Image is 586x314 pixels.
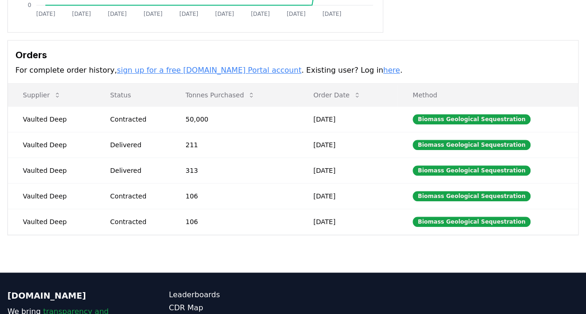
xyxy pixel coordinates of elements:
[306,86,368,104] button: Order Date
[110,140,163,150] div: Delivered
[171,209,298,234] td: 106
[287,11,306,17] tspan: [DATE]
[110,166,163,175] div: Delivered
[179,11,199,17] tspan: [DATE]
[117,66,302,75] a: sign up for a free [DOMAIN_NAME] Portal account
[110,191,163,201] div: Contracted
[8,157,95,183] td: Vaulted Deep
[28,2,31,8] tspan: 0
[298,157,398,183] td: [DATE]
[169,302,293,314] a: CDR Map
[413,165,531,176] div: Biomass Geological Sequestration
[298,209,398,234] td: [DATE]
[8,106,95,132] td: Vaulted Deep
[7,289,131,302] p: [DOMAIN_NAME]
[108,11,127,17] tspan: [DATE]
[15,86,69,104] button: Supplier
[8,209,95,234] td: Vaulted Deep
[405,90,571,100] p: Method
[15,48,571,62] h3: Orders
[323,11,342,17] tspan: [DATE]
[110,115,163,124] div: Contracted
[251,11,270,17] tspan: [DATE]
[8,183,95,209] td: Vaulted Deep
[110,217,163,226] div: Contracted
[144,11,163,17] tspan: [DATE]
[413,140,531,150] div: Biomass Geological Sequestration
[413,191,531,201] div: Biomass Geological Sequestration
[413,217,531,227] div: Biomass Geological Sequestration
[15,65,571,76] p: For complete order history, . Existing user? Log in .
[171,106,298,132] td: 50,000
[171,132,298,157] td: 211
[103,90,163,100] p: Status
[169,289,293,300] a: Leaderboards
[215,11,234,17] tspan: [DATE]
[298,106,398,132] td: [DATE]
[171,157,298,183] td: 313
[72,11,91,17] tspan: [DATE]
[298,183,398,209] td: [DATE]
[383,66,400,75] a: here
[8,132,95,157] td: Vaulted Deep
[298,132,398,157] td: [DATE]
[178,86,262,104] button: Tonnes Purchased
[413,114,531,124] div: Biomass Geological Sequestration
[171,183,298,209] td: 106
[36,11,55,17] tspan: [DATE]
